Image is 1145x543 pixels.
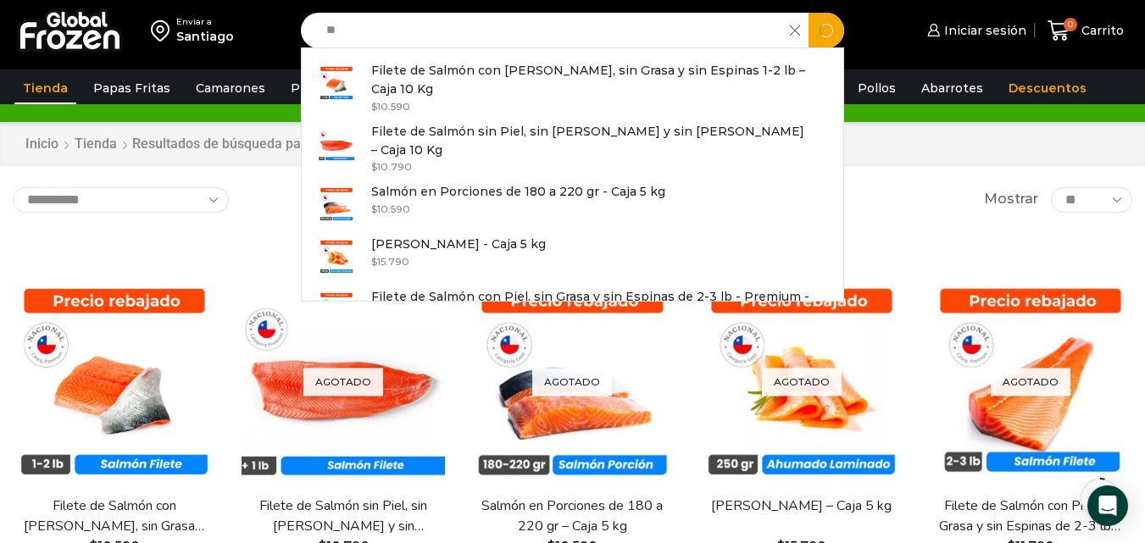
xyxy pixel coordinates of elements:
a: Descuentos [1000,72,1095,104]
a: Filete de Salmón con [PERSON_NAME], sin Grasa y sin Espinas 1-2 lb – Caja 10 Kg [23,496,206,535]
div: Santiago [176,28,234,45]
bdi: 10.790 [371,160,412,173]
span: $ [371,202,377,215]
nav: Breadcrumb [25,135,383,154]
p: Filete de Salmón con [PERSON_NAME], sin Grasa y sin Espinas 1-2 lb – Caja 10 Kg [371,61,810,99]
a: [PERSON_NAME] - Caja 5 kg $15.790 [302,230,843,283]
span: $ [371,160,377,173]
span: Iniciar sesión [940,22,1026,39]
p: Agotado [303,368,383,396]
div: Open Intercom Messenger [1087,485,1128,526]
a: Tienda [74,135,118,154]
a: Salmón en Porciones de 180 a 220 gr – Caja 5 kg [481,496,664,535]
a: Filete de Salmón con [PERSON_NAME], sin Grasa y sin Espinas 1-2 lb – Caja 10 Kg $10.590 [302,57,843,118]
p: Filete de Salmón sin Piel, sin [PERSON_NAME] y sin [PERSON_NAME] – Caja 10 Kg [371,122,810,160]
span: 0 [1064,18,1077,31]
bdi: 10.590 [371,202,410,215]
a: Tienda [14,72,76,104]
a: Pollos [849,72,904,104]
p: Salmón en Porciones de 180 a 220 gr - Caja 5 kg [371,182,665,201]
p: Agotado [991,368,1070,396]
a: Salmón en Porciones de 180 a 220 gr - Caja 5 kg $10.590 [302,178,843,230]
select: Pedido de la tienda [13,187,229,213]
span: $ [371,255,377,268]
a: [PERSON_NAME] – Caja 5 kg [710,496,893,516]
a: Inicio [25,135,59,154]
p: Agotado [762,368,842,396]
bdi: 15.790 [371,255,409,268]
div: Enviar a [176,16,234,28]
p: [PERSON_NAME] - Caja 5 kg [371,235,546,253]
a: Filete de Salmón sin Piel, sin [PERSON_NAME] y sin [PERSON_NAME] – Caja 10 Kg $10.790 [302,118,843,179]
span: $ [371,100,377,113]
a: Filete de Salmón con Piel, sin Grasa y sin Espinas de 2-3 lb – Premium – Caja 10 kg [939,496,1122,535]
img: address-field-icon.svg [151,16,176,45]
a: Filete de Salmón con Piel, sin Grasa y sin Espinas de 2-3 lb - Premium - Caja 10 kg [302,283,843,344]
a: Abarrotes [913,72,992,104]
a: Camarones [187,72,274,104]
p: Agotado [532,368,612,396]
a: Pescados y Mariscos [282,72,427,104]
bdi: 10.590 [371,100,410,113]
a: 0 Carrito [1043,11,1128,51]
a: Papas Fritas [85,72,179,104]
span: Carrito [1077,22,1124,39]
h1: Resultados de búsqueda para “SALMON” [132,136,383,152]
a: Iniciar sesión [923,14,1026,47]
button: Search button [809,13,844,48]
p: Filete de Salmón con Piel, sin Grasa y sin Espinas de 2-3 lb - Premium - Caja 10 kg [371,287,810,325]
span: Mostrar [984,190,1038,209]
a: Filete de Salmón sin Piel, sin [PERSON_NAME] y sin [PERSON_NAME] – Caja 10 Kg [252,496,435,535]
